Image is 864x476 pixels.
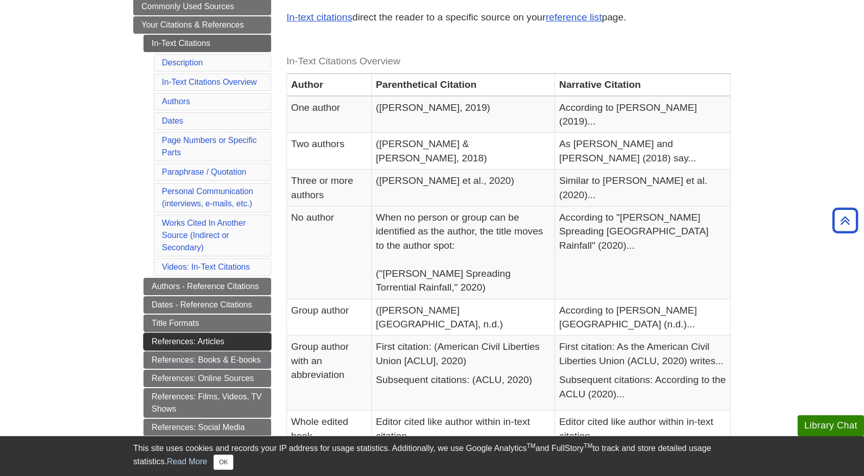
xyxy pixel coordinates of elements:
a: References: Films, Videos, TV Shows [143,388,271,418]
td: When no person or group can be identified as the author, the title moves to the author spot: ("[P... [372,206,555,299]
a: Dates [162,116,183,125]
a: References: Books & E-books [143,351,271,369]
a: Personal Communication(interviews, e-mails, etc.) [162,187,253,208]
a: In-Text Citations [143,35,271,52]
sup: TM [584,442,592,449]
p: First citation: As the American Civil Liberties Union (ACLU, 2020) writes... [559,340,726,368]
td: According to [PERSON_NAME][GEOGRAPHIC_DATA] (n.d.)... [555,299,731,336]
sup: TM [526,442,535,449]
a: Read More [167,457,207,466]
th: Author [287,74,372,96]
span: Your Citations & References [141,20,244,29]
a: reference list [546,12,602,22]
a: Paraphrase / Quotation [162,168,246,176]
td: Group author [287,299,372,336]
td: As [PERSON_NAME] and [PERSON_NAME] (2018) say... [555,133,731,170]
th: Narrative Citation [555,74,731,96]
td: ([PERSON_NAME] et al., 2020) [372,170,555,206]
button: Close [213,455,233,470]
a: Authors [162,97,190,106]
a: Description [162,58,203,67]
div: This site uses cookies and records your IP address for usage statistics. Additionally, we use Goo... [133,442,731,470]
p: Editor cited like author within in-text citation. If S.T. [PERSON_NAME] is editor: [376,415,550,457]
p: Subsequent citations: (ACLU, 2020) [376,373,550,387]
th: Parenthetical Citation [372,74,555,96]
td: Three or more authors [287,170,372,206]
a: Dates - Reference Citations [143,296,271,314]
td: Group author with an abbreviation [287,336,372,411]
a: References: Social Media [143,419,271,436]
td: According to "[PERSON_NAME] Spreading [GEOGRAPHIC_DATA] Rainfall" (2020)... [555,206,731,299]
a: In-Text Citations Overview [162,78,257,86]
a: References: Articles [143,333,271,350]
a: Page Numbers or Specific Parts [162,136,257,157]
a: In-text citations [286,12,352,22]
p: Editor cited like author within in-text citation. If S.T. [PERSON_NAME] is editor: [559,415,726,457]
a: References: Online Sources [143,370,271,387]
td: ([PERSON_NAME][GEOGRAPHIC_DATA], n.d.) [372,299,555,336]
td: ([PERSON_NAME] & [PERSON_NAME], 2018) [372,133,555,170]
td: ([PERSON_NAME], 2019) [372,96,555,133]
td: According to [PERSON_NAME] (2019)... [555,96,731,133]
td: One author [287,96,372,133]
p: direct the reader to a specific source on your page. [286,10,731,25]
a: Your Citations & References [133,16,271,34]
a: Works Cited In Another Source (Indirect or Secondary) [162,219,246,252]
a: Videos: In-Text Citations [162,263,250,271]
td: Two authors [287,133,372,170]
a: Title Formats [143,315,271,332]
p: First citation: (American Civil Liberties Union [ACLU], 2020) [376,340,550,368]
p: Subsequent citations: According to the ACLU (2020)... [559,373,726,401]
a: Authors - Reference Citations [143,278,271,295]
td: No author [287,206,372,299]
span: Commonly Used Sources [141,2,234,11]
caption: In-Text Citations Overview [286,50,731,73]
td: Similar to [PERSON_NAME] et al. (2020)... [555,170,731,206]
button: Library Chat [798,415,864,436]
a: Back to Top [829,213,861,227]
